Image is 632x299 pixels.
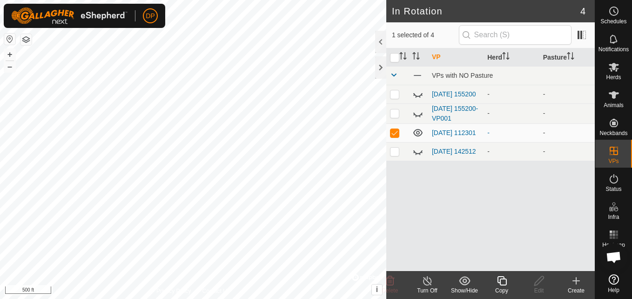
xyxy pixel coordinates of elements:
[4,61,15,72] button: –
[20,34,32,45] button: Map Layers
[595,271,632,297] a: Help
[484,48,539,67] th: Herd
[432,148,476,155] a: [DATE] 142512
[599,130,627,136] span: Neckbands
[428,48,484,67] th: VP
[202,287,230,295] a: Contact Us
[558,286,595,295] div: Create
[600,19,626,24] span: Schedules
[580,4,585,18] span: 4
[605,186,621,192] span: Status
[600,243,628,271] div: Open chat
[608,214,619,220] span: Infra
[520,286,558,295] div: Edit
[372,285,382,295] button: i
[539,103,595,123] td: -
[432,105,478,122] a: [DATE] 155200-VP001
[446,286,483,295] div: Show/Hide
[392,6,580,17] h2: In Rotation
[4,49,15,60] button: +
[487,147,535,156] div: -
[432,72,591,79] div: VPs with NO Pasture
[539,48,595,67] th: Pasture
[487,89,535,99] div: -
[11,7,128,24] img: Gallagher Logo
[156,287,191,295] a: Privacy Policy
[502,54,510,61] p-sorticon: Activate to sort
[376,285,378,293] span: i
[412,54,420,61] p-sorticon: Activate to sort
[459,25,571,45] input: Search (S)
[602,242,625,248] span: Heatmap
[4,34,15,45] button: Reset Map
[382,287,398,294] span: Delete
[598,47,629,52] span: Notifications
[608,287,619,293] span: Help
[539,85,595,103] td: -
[483,286,520,295] div: Copy
[487,109,535,118] div: -
[539,123,595,142] td: -
[432,90,476,98] a: [DATE] 155200
[608,158,619,164] span: VPs
[604,102,624,108] span: Animals
[606,75,621,80] span: Herds
[432,129,476,136] a: [DATE] 112301
[399,54,407,61] p-sorticon: Activate to sort
[146,11,155,21] span: DP
[567,54,574,61] p-sorticon: Activate to sort
[539,142,595,161] td: -
[392,30,459,40] span: 1 selected of 4
[409,286,446,295] div: Turn Off
[487,128,535,138] div: -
